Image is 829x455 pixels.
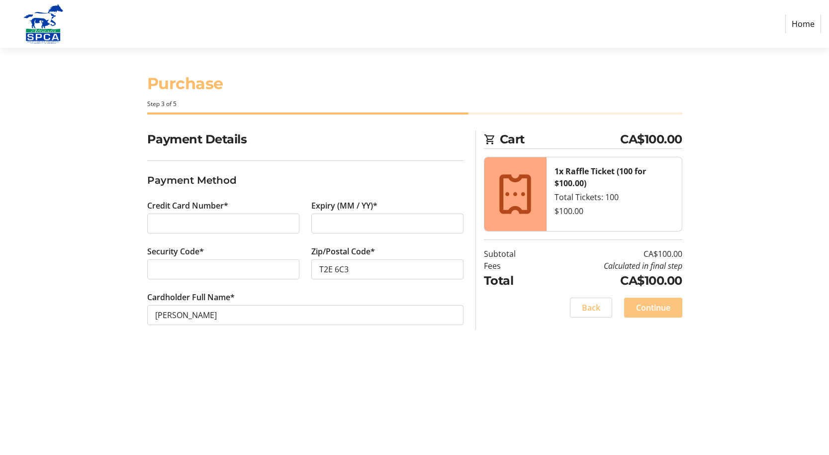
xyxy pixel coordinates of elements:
[554,166,646,189] strong: 1x Raffle Ticket (100 for $100.00)
[147,291,235,303] label: Cardholder Full Name*
[554,205,674,217] div: $100.00
[541,260,682,272] td: Calculated in final step
[147,173,463,188] h3: Payment Method
[620,130,682,148] span: CA$100.00
[500,130,621,148] span: Cart
[147,130,463,148] h2: Payment Details
[155,218,291,229] iframe: Secure card number input frame
[155,263,291,275] iframe: Secure CVC input frame
[311,200,377,212] label: Expiry (MM / YY)*
[147,72,682,96] h1: Purchase
[636,302,670,314] span: Continue
[554,191,674,203] div: Total Tickets: 100
[541,248,682,260] td: CA$100.00
[484,272,541,290] td: Total
[785,14,821,33] a: Home
[311,259,463,279] input: Zip/Postal Code
[624,298,682,318] button: Continue
[570,298,612,318] button: Back
[147,200,228,212] label: Credit Card Number*
[8,4,79,44] img: Alberta SPCA's Logo
[484,260,541,272] td: Fees
[147,305,463,325] input: Card Holder Name
[484,248,541,260] td: Subtotal
[147,100,682,109] div: Step 3 of 5
[319,218,456,229] iframe: Secure expiration date input frame
[582,302,600,314] span: Back
[541,272,682,290] td: CA$100.00
[311,245,375,257] label: Zip/Postal Code*
[147,245,204,257] label: Security Code*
